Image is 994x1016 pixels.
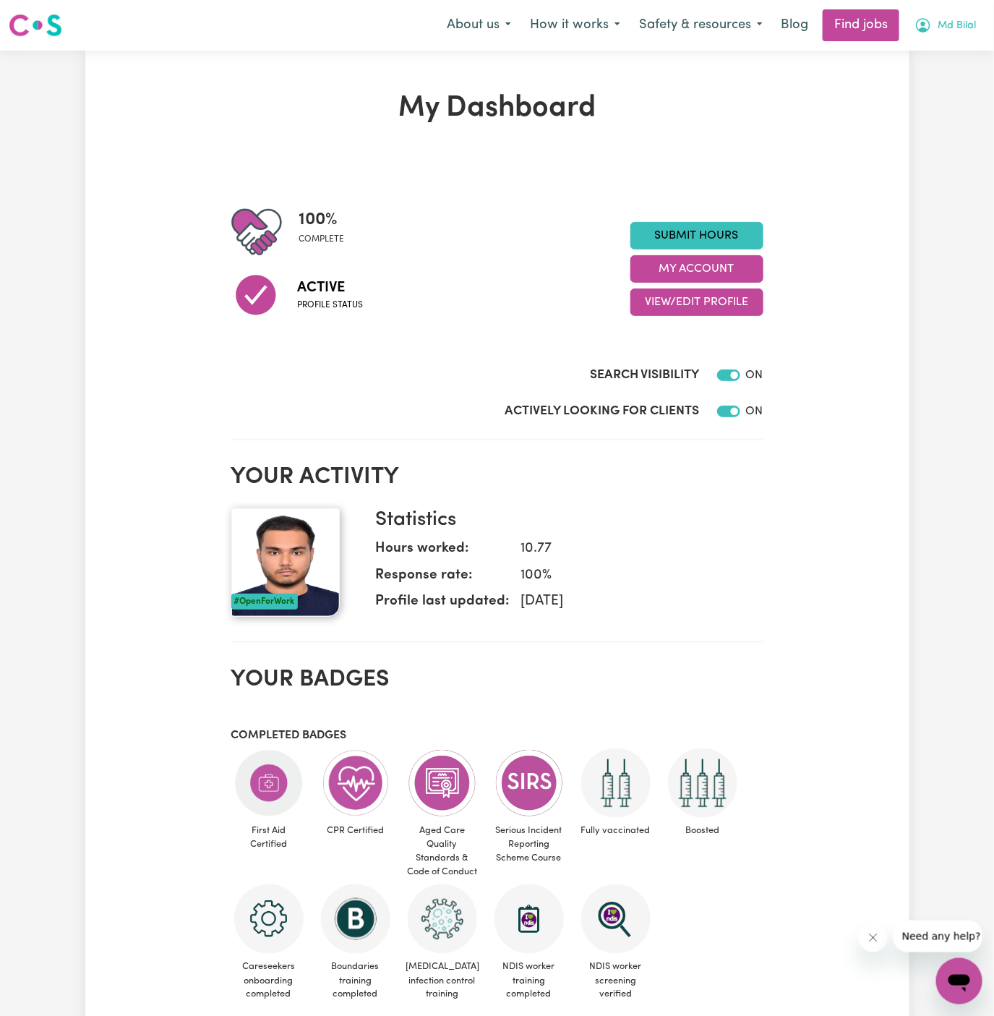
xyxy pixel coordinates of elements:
[510,539,752,560] dd: 10.77
[408,748,477,818] img: CS Academy: Aged Care Quality Standards & Code of Conduct course completed
[581,748,651,818] img: Care and support worker has received 2 doses of COVID-19 vaccine
[668,748,737,818] img: Care and support worker has received booster dose of COVID-19 vaccination
[376,539,510,565] dt: Hours worked:
[299,207,356,257] div: Profile completeness: 100%
[505,402,700,421] label: Actively Looking for Clients
[905,10,985,40] button: My Account
[376,592,510,618] dt: Profile last updated:
[321,748,390,818] img: Care and support worker has completed CPR Certification
[772,9,817,41] a: Blog
[299,207,345,233] span: 100 %
[494,884,564,954] img: CS Academy: Introduction to NDIS Worker Training course completed
[581,884,651,954] img: NDIS Worker Screening Verified
[231,729,763,743] h3: Completed badges
[665,818,740,843] span: Boosted
[299,233,345,246] span: complete
[437,10,520,40] button: About us
[630,10,772,40] button: Safety & resources
[321,884,390,954] img: CS Academy: Boundaries in care and support work course completed
[231,91,763,126] h1: My Dashboard
[376,508,752,533] h3: Statistics
[231,954,307,1007] span: Careseekers onboarding completed
[578,954,654,1007] span: NDIS worker screening verified
[231,818,307,857] span: First Aid Certified
[408,884,477,954] img: CS Academy: COVID-19 Infection Control Training course completed
[231,594,298,610] div: #OpenForWork
[894,921,982,952] iframe: Message from company
[520,10,630,40] button: How it works
[494,748,564,818] img: CS Academy: Serious Incident Reporting Scheme course completed
[630,289,763,316] button: View/Edit Profile
[591,366,700,385] label: Search Visibility
[630,255,763,283] button: My Account
[510,592,752,612] dd: [DATE]
[859,923,888,952] iframe: Close message
[510,565,752,586] dd: 100 %
[405,818,480,885] span: Aged Care Quality Standards & Code of Conduct
[298,277,364,299] span: Active
[578,818,654,843] span: Fully vaccinated
[318,818,393,843] span: CPR Certified
[231,508,340,617] img: Your profile picture
[746,406,763,417] span: ON
[376,565,510,592] dt: Response rate:
[234,748,304,818] img: Care and support worker has completed First Aid Certification
[231,464,763,491] h2: Your activity
[936,958,982,1004] iframe: Button to launch messaging window
[492,954,567,1007] span: NDIS worker training completed
[9,9,62,42] a: Careseekers logo
[492,818,567,871] span: Serious Incident Reporting Scheme Course
[231,666,763,693] h2: Your badges
[746,370,763,381] span: ON
[938,18,976,34] span: Md Bilal
[630,222,763,249] a: Submit Hours
[234,884,304,954] img: CS Academy: Careseekers Onboarding course completed
[318,954,393,1007] span: Boundaries training completed
[298,299,364,312] span: Profile status
[405,954,480,1007] span: [MEDICAL_DATA] infection control training
[9,12,62,38] img: Careseekers logo
[823,9,899,41] a: Find jobs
